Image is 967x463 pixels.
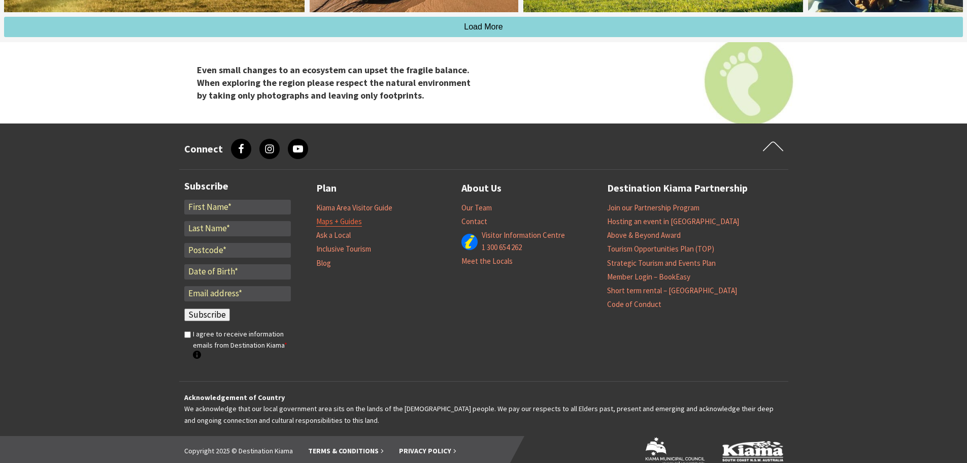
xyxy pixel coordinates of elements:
[607,203,699,213] a: Join our Partnership Program
[461,203,492,213] a: Our Team
[316,244,371,254] a: Inclusive Tourism
[184,393,285,402] strong: Acknowledgement of Country
[184,445,293,456] li: Copyright 2025 © Destination Kiama
[184,308,230,322] input: Subscribe
[461,217,487,227] a: Contact
[193,328,291,362] label: I agree to receive information emails from Destination Kiama
[184,264,291,280] input: Date of Birth*
[607,286,737,310] a: Short term rental – [GEOGRAPHIC_DATA] Code of Conduct
[607,272,690,282] a: Member Login – BookEasy
[316,217,362,227] a: Maps + Guides
[184,286,291,301] input: Email address*
[184,200,291,215] input: First Name*
[399,446,456,456] a: Privacy Policy
[4,17,963,37] button: Load more images
[316,230,351,240] a: Ask a Local
[607,244,714,254] a: Tourism Opportunities Plan (TOP)
[316,203,392,213] a: Kiama Area Visitor Guide
[461,180,502,197] a: About Us
[482,230,565,240] a: Visitor Information Centre
[461,256,513,266] a: Meet the Locals
[722,441,783,461] img: Kiama Logo
[184,143,223,155] h3: Connect
[184,243,291,258] input: Postcode*
[482,242,522,253] a: 1 300 654 262
[316,180,337,197] a: Plan
[607,230,681,240] a: Above & Beyond Award
[316,258,331,268] a: Blog
[308,446,384,456] a: Terms & Conditions
[607,217,739,227] a: Hosting an event in [GEOGRAPHIC_DATA]
[197,64,471,101] strong: Even small changes to an ecosystem can upset the fragile balance. When exploring the region pleas...
[184,180,291,192] h3: Subscribe
[184,392,783,426] p: We acknowledge that our local government area sits on the lands of the [DEMOGRAPHIC_DATA] people....
[607,180,748,197] a: Destination Kiama Partnership
[464,22,503,31] span: Load More
[607,258,716,268] a: Strategic Tourism and Events Plan
[184,221,291,236] input: Last Name*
